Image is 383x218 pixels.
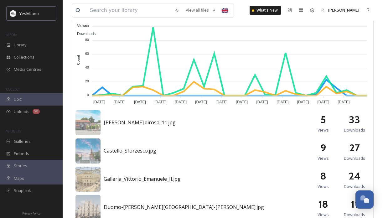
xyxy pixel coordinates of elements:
img: 0192320e2f2597db517af206b61657f850f32aa4ed562500c5615972a4139677.jpg [75,138,101,163]
span: Downloads [344,212,365,218]
tspan: [DATE] [195,100,207,104]
tspan: 80 [85,38,89,42]
tspan: [DATE] [134,100,146,104]
button: Open Chat [355,190,374,209]
div: 🇬🇧 [219,5,230,16]
span: Privacy Policy [22,211,40,215]
span: Views [318,184,329,189]
span: MEDIA [6,32,17,37]
span: Views [318,155,329,161]
tspan: [DATE] [175,100,187,104]
tspan: [DATE] [277,100,288,104]
h2: 18 [318,197,328,212]
img: Logo%20YesMilano%40150x.png [10,10,16,17]
input: Search your library [87,3,171,17]
tspan: [DATE] [154,100,166,104]
tspan: 0 [87,93,89,97]
span: UGC [14,96,22,102]
div: 50 [33,109,40,114]
h2: 5 [320,112,326,127]
span: COLLECT [6,87,20,91]
text: Count [76,55,80,65]
span: Views [72,23,87,28]
a: What's New [250,6,281,15]
h2: 27 [349,140,360,155]
h2: 24 [349,169,360,184]
span: Downloads [344,127,365,133]
span: [PERSON_NAME].dirosa_11.jpg [104,119,176,126]
tspan: 100 [83,24,89,28]
span: Downloads [344,155,365,161]
span: Maps [14,175,24,181]
tspan: [DATE] [338,100,350,104]
h2: 9 [320,140,326,155]
img: francesco.dirosa_11.jpg [75,110,101,135]
span: Galleries [14,138,31,144]
span: Media Centres [14,66,41,72]
h2: 8 [320,169,326,184]
span: Views [318,212,329,218]
h2: 33 [349,112,360,127]
tspan: [DATE] [93,100,105,104]
a: [PERSON_NAME] [318,4,362,16]
tspan: [DATE] [297,100,309,104]
span: Castello_Sforzesco.jpg [104,147,156,154]
tspan: 40 [85,65,89,69]
tspan: [DATE] [236,100,248,104]
span: Views [318,127,329,133]
span: Stories [14,163,27,169]
a: View all files [183,4,219,16]
a: Privacy Policy [22,209,40,217]
span: Galleria_Vittorio_Emanuele_II.jpg [104,175,181,182]
tspan: 20 [85,79,89,83]
span: Uploads [14,109,29,115]
tspan: [DATE] [215,100,227,104]
tspan: 60 [85,52,89,55]
span: Embeds [14,151,29,157]
span: Duomo-[PERSON_NAME][GEOGRAPHIC_DATA]-[PERSON_NAME].jpg [104,204,264,210]
span: Downloads [72,32,96,36]
img: 26288721979_f4fc503bd3_o.jpg [75,167,101,192]
tspan: [DATE] [114,100,126,104]
tspan: [DATE] [318,100,329,104]
span: [PERSON_NAME] [328,7,359,13]
span: WIDGETS [6,129,21,133]
span: Collections [14,54,34,60]
h2: 11 [351,197,358,212]
span: SnapLink [14,188,31,194]
span: Downloads [344,184,365,189]
tspan: [DATE] [256,100,268,104]
span: Library [14,42,26,48]
span: YesMilano [19,11,39,16]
